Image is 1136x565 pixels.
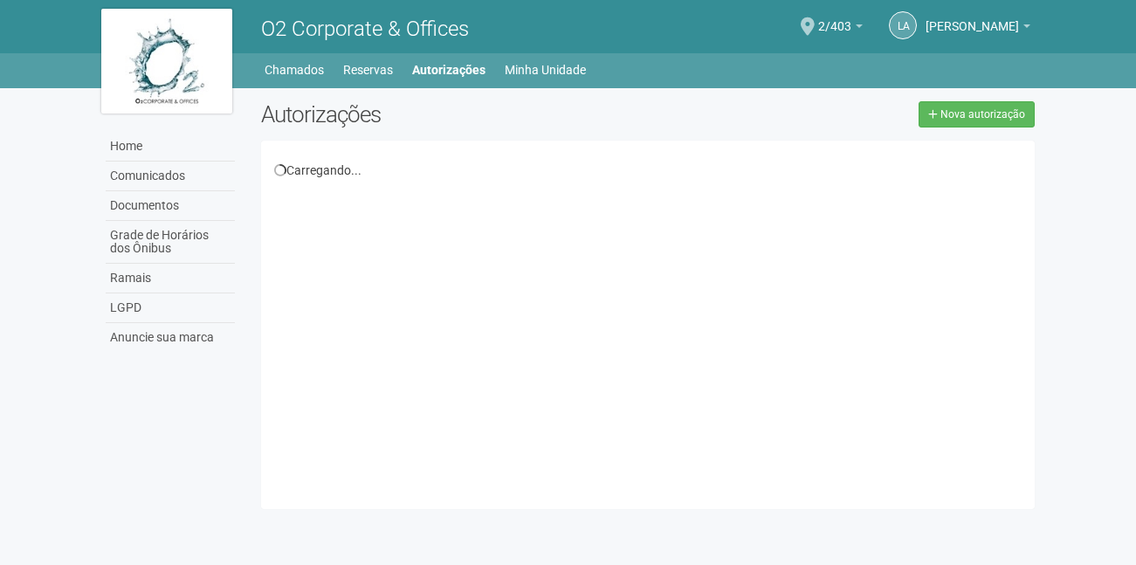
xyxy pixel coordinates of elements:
[274,162,1022,178] div: Carregando...
[412,58,485,82] a: Autorizações
[106,293,235,323] a: LGPD
[106,264,235,293] a: Ramais
[265,58,324,82] a: Chamados
[106,132,235,162] a: Home
[505,58,586,82] a: Minha Unidade
[106,323,235,352] a: Anuncie sua marca
[101,9,232,114] img: logo.jpg
[818,3,851,33] span: 2/403
[940,108,1025,121] span: Nova autorização
[261,101,635,127] h2: Autorizações
[106,221,235,264] a: Grade de Horários dos Ônibus
[926,3,1019,33] span: Luísa Antunes de Mesquita
[926,22,1030,36] a: [PERSON_NAME]
[818,22,863,36] a: 2/403
[106,191,235,221] a: Documentos
[106,162,235,191] a: Comunicados
[261,17,469,41] span: O2 Corporate & Offices
[343,58,393,82] a: Reservas
[889,11,917,39] a: LA
[919,101,1035,127] a: Nova autorização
